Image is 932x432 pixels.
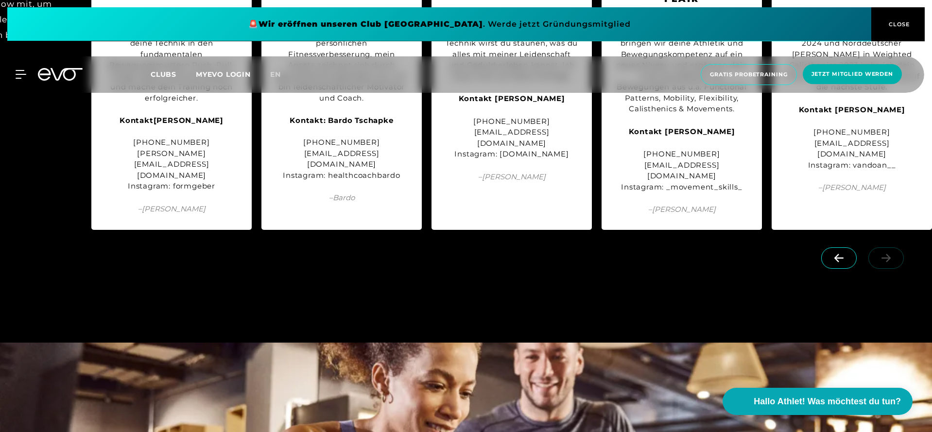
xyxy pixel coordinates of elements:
strong: Kontakt: Bardo Tschapke [290,116,393,125]
a: en [270,69,293,80]
span: – [PERSON_NAME] [784,182,920,193]
strong: [PERSON_NAME] [154,116,224,125]
div: [PHONE_NUMBER] [EMAIL_ADDRESS][DOMAIN_NAME] Instagram: _movement_skills_ [614,149,750,192]
div: [PHONE_NUMBER] [PERSON_NAME][EMAIL_ADDRESS][DOMAIN_NAME] Instagram: formgeber [104,115,240,192]
span: Jetzt Mitglied werden [811,70,893,78]
strong: Kontakt [PERSON_NAME] [629,127,735,136]
div: [PHONE_NUMBER] [EMAIL_ADDRESS][DOMAIN_NAME] Instagram: vandoan__ [784,127,920,171]
button: CLOSE [871,7,925,41]
button: Hallo Athlet! Was möchtest du tun? [723,388,913,415]
div: [PHONE_NUMBER] [EMAIL_ADDRESS][DOMAIN_NAME] Instagram: healthcoachbardo [274,115,410,181]
a: Jetzt Mitglied werden [800,64,905,85]
a: Gratis Probetraining [698,64,800,85]
a: Clubs [151,69,196,79]
span: Gratis Probetraining [710,70,788,79]
a: MYEVO LOGIN [196,70,251,79]
span: – [PERSON_NAME] [444,172,580,183]
span: – [PERSON_NAME] [614,204,750,215]
span: – Bardo [274,192,410,204]
strong: Kontakt [PERSON_NAME] [799,105,905,114]
span: en [270,70,281,79]
span: – [PERSON_NAME] [104,204,240,215]
div: [PHONE_NUMBER] [EMAIL_ADDRESS][DOMAIN_NAME] Instagram: [DOMAIN_NAME] [444,116,580,160]
span: Hallo Athlet! Was möchtest du tun? [754,395,901,408]
span: Clubs [151,70,176,79]
span: CLOSE [886,20,910,29]
strong: Kontakt [120,116,154,125]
